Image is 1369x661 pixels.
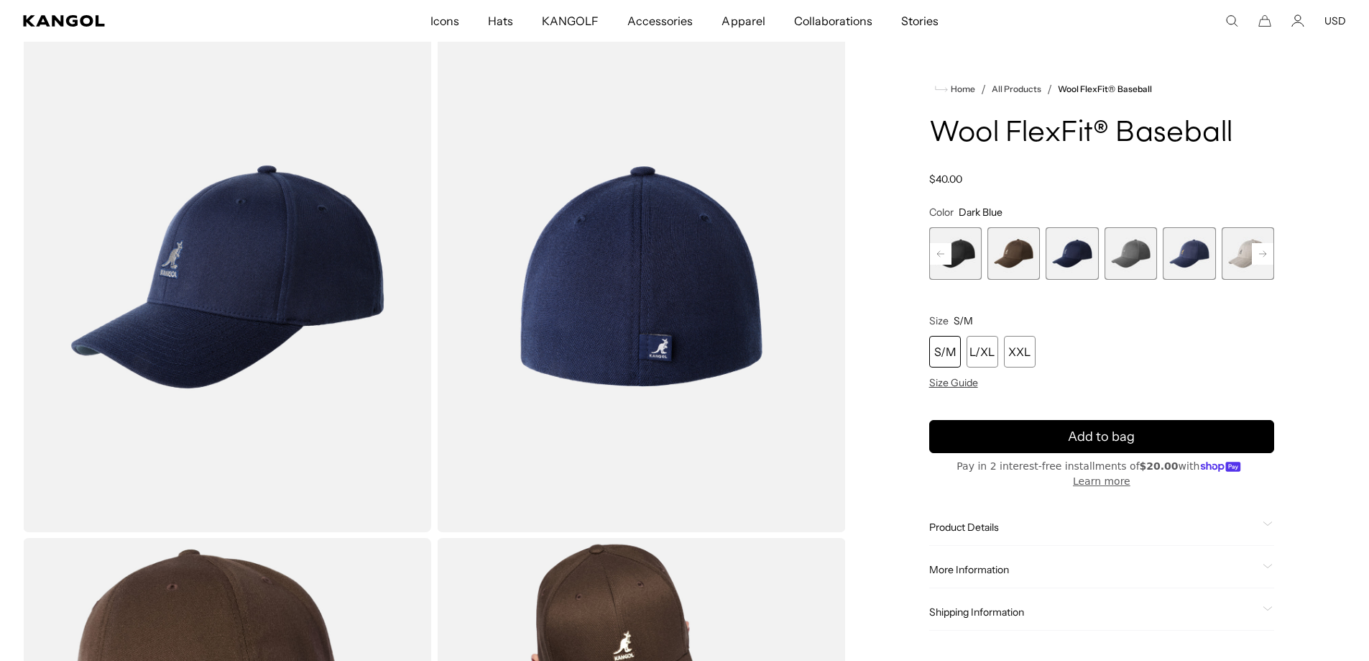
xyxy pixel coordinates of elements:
span: Dark Blue [959,206,1002,219]
li: / [1041,81,1052,98]
span: Product Details [929,521,1257,534]
li: / [975,81,986,98]
div: 8 of 17 [1046,227,1098,280]
img: color-dark-blue [23,22,431,532]
h1: Wool FlexFit® Baseball [929,118,1274,150]
label: Brown [987,227,1040,280]
nav: breadcrumbs [929,81,1274,98]
a: Account [1291,14,1304,27]
div: 9 of 17 [1105,227,1157,280]
summary: Search here [1225,14,1238,27]
span: More Information [929,563,1257,576]
div: L/XL [967,336,998,368]
a: All Products [992,84,1041,94]
span: Color [929,206,954,219]
div: 7 of 17 [987,227,1040,280]
div: 11 of 17 [1222,227,1274,280]
span: Size [929,314,949,327]
a: Wool FlexFit® Baseball [1058,84,1152,94]
div: S/M [929,336,961,368]
label: Flannel [1222,227,1274,280]
a: Kangol [23,15,285,27]
button: Cart [1258,14,1271,27]
label: Black [929,227,982,280]
label: Dark Flannel [1105,227,1157,280]
span: Size Guide [929,376,978,389]
span: Add to bag [1068,427,1135,447]
span: Shipping Information [929,606,1257,619]
button: USD [1324,14,1346,27]
label: Denim [1163,227,1215,280]
div: 10 of 17 [1163,227,1215,280]
button: Add to bag [929,420,1274,453]
div: XXL [1004,336,1036,368]
span: $40.00 [929,173,962,186]
img: color-dark-blue [437,22,845,532]
a: Home [935,83,975,96]
span: Home [948,84,975,94]
span: S/M [954,314,973,327]
div: 6 of 17 [929,227,982,280]
label: Dark Blue [1046,227,1098,280]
